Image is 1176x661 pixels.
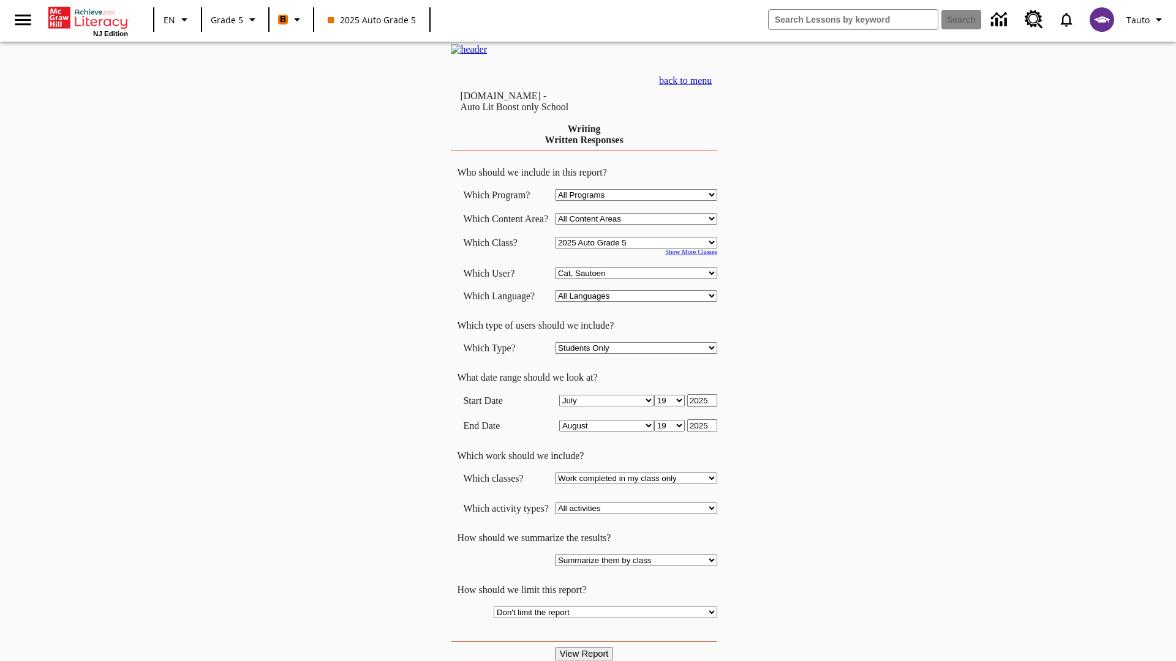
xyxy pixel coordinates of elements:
span: Grade 5 [211,13,243,26]
td: Which work should we include? [451,450,717,461]
td: Which Type? [463,342,549,354]
span: Tauto [1126,13,1150,26]
a: Resource Center, Will open in new tab [1017,3,1050,36]
td: Which activity types? [463,502,549,514]
td: Which User? [463,267,549,279]
a: Show More Classes [665,248,717,255]
button: Language: EN, Select a language [158,9,197,31]
span: NJ Edition [93,30,128,37]
a: Writing Written Responses [545,124,624,145]
span: 2025 Auto Grade 5 [328,13,416,26]
a: Notifications [1050,4,1082,35]
td: Which Program? [463,189,549,201]
img: avatar image [1090,7,1114,32]
a: Data Center [984,3,1017,37]
td: Which type of users should we include? [451,320,717,331]
nobr: Which Content Area? [463,214,548,224]
td: Start Date [463,394,549,407]
span: EN [164,13,175,26]
td: Which classes? [463,472,549,484]
td: Which Class? [463,237,549,248]
button: Select a new avatar [1082,4,1121,35]
input: View Report [555,647,614,660]
div: Home [48,4,128,37]
button: Profile/Settings [1121,9,1171,31]
button: Grade: Grade 5, Select a grade [206,9,265,31]
button: Boost Class color is orange. Change class color [273,9,309,31]
input: search field [769,10,938,29]
a: back to menu [659,75,712,86]
td: How should we summarize the results? [451,532,717,543]
td: Which Language? [463,290,549,302]
td: End Date [463,419,549,432]
td: How should we limit this report? [451,584,717,596]
img: header [451,44,487,55]
td: What date range should we look at? [451,372,717,383]
span: B [280,12,286,27]
nobr: Auto Lit Boost only School [460,102,568,112]
td: [DOMAIN_NAME] - [460,91,616,113]
button: Open side menu [5,2,41,38]
td: Who should we include in this report? [451,167,717,178]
